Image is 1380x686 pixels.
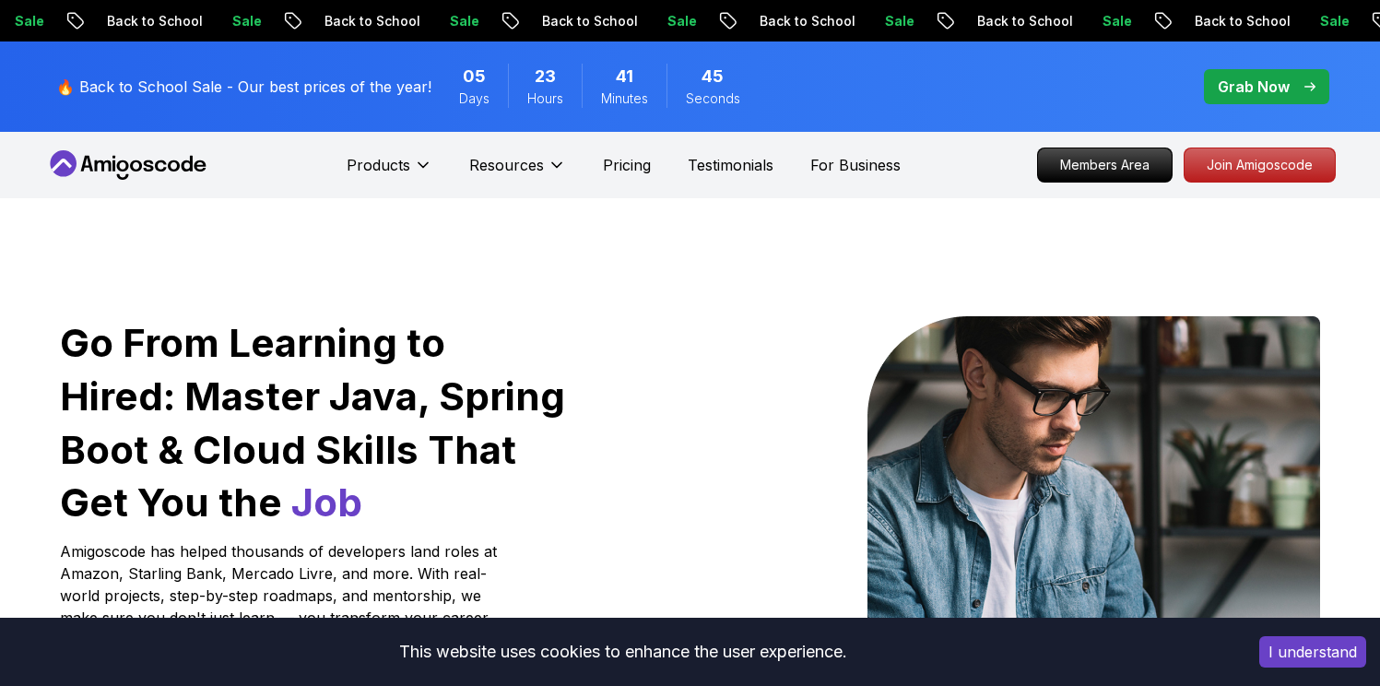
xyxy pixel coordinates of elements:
span: Job [291,479,362,526]
span: 45 Seconds [702,64,724,89]
p: Amigoscode has helped thousands of developers land roles at Amazon, Starling Bank, Mercado Livre,... [60,540,502,629]
span: Seconds [686,89,740,108]
p: Sale [435,12,494,30]
span: 41 Minutes [616,64,633,89]
a: Join Amigoscode [1184,148,1336,183]
span: Hours [527,89,563,108]
button: Products [347,154,432,191]
p: Back to School [745,12,870,30]
p: Products [347,154,410,176]
a: Pricing [603,154,651,176]
div: This website uses cookies to enhance the user experience. [14,632,1232,672]
p: Resources [469,154,544,176]
p: Sale [870,12,929,30]
span: 23 Hours [535,64,556,89]
a: Testimonials [688,154,773,176]
button: Resources [469,154,566,191]
span: Days [459,89,489,108]
p: Back to School [1180,12,1305,30]
p: Back to School [527,12,653,30]
span: Minutes [601,89,648,108]
span: 5 Days [463,64,486,89]
p: Members Area [1038,148,1172,182]
p: Join Amigoscode [1185,148,1335,182]
p: Sale [1088,12,1147,30]
a: Members Area [1037,148,1173,183]
p: Sale [653,12,712,30]
p: Sale [218,12,277,30]
p: Back to School [962,12,1088,30]
button: Accept cookies [1259,636,1366,668]
p: 🔥 Back to School Sale - Our best prices of the year! [56,76,431,98]
p: Grab Now [1218,76,1290,98]
h1: Go From Learning to Hired: Master Java, Spring Boot & Cloud Skills That Get You the [60,316,568,529]
a: For Business [810,154,901,176]
p: Sale [1305,12,1364,30]
p: Back to School [310,12,435,30]
p: Back to School [92,12,218,30]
